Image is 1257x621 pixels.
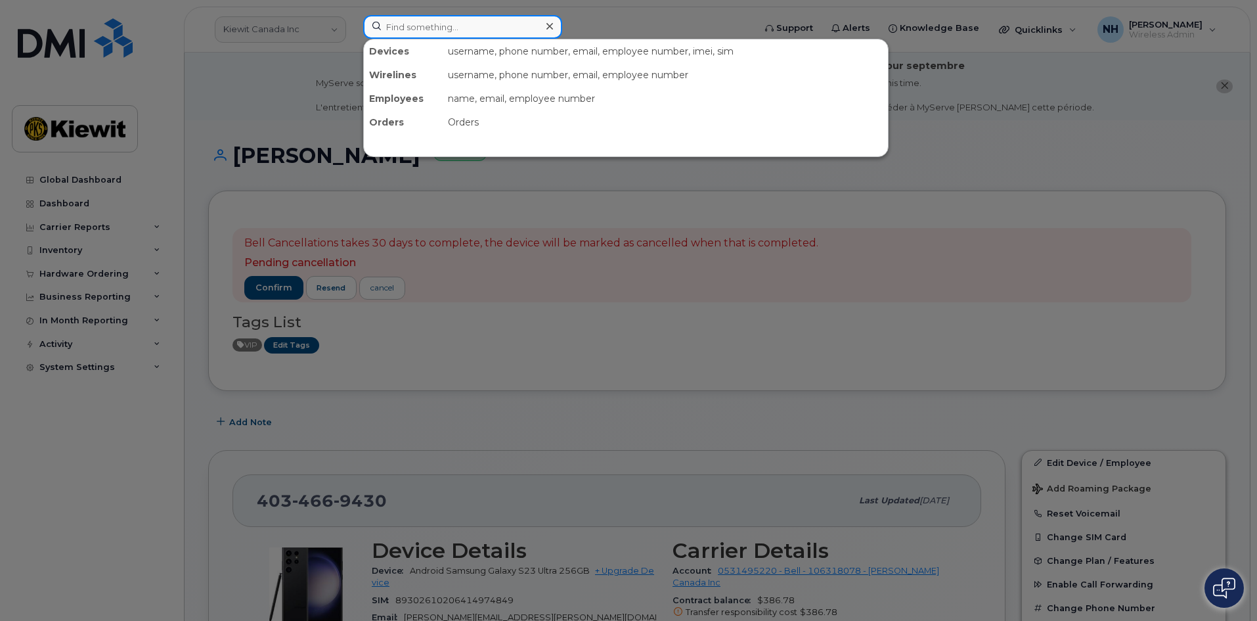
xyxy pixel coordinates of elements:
[443,39,888,63] div: username, phone number, email, employee number, imei, sim
[364,63,443,87] div: Wirelines
[364,39,443,63] div: Devices
[364,110,443,134] div: Orders
[443,110,888,134] div: Orders
[443,87,888,110] div: name, email, employee number
[1213,578,1235,599] img: Open chat
[364,87,443,110] div: Employees
[443,63,888,87] div: username, phone number, email, employee number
